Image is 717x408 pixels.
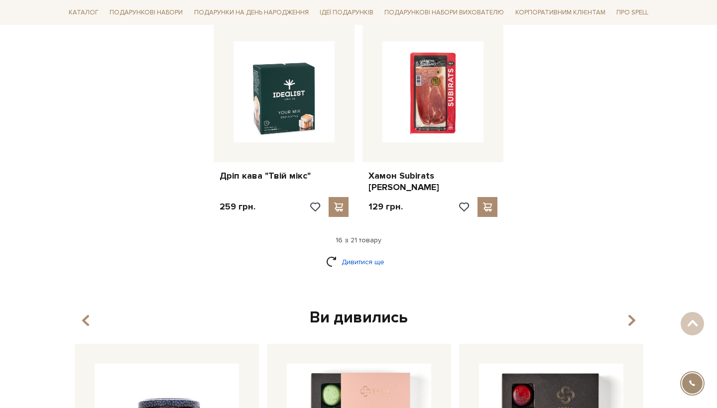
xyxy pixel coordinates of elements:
[380,4,508,21] a: Подарункові набори вихователю
[234,41,335,142] img: Дріп кава "Твій мікс"
[190,5,313,20] a: Подарунки на День народження
[368,170,497,194] a: Хамон Subirats [PERSON_NAME]
[612,5,652,20] a: Про Spell
[65,5,103,20] a: Каталог
[106,5,187,20] a: Подарункові набори
[368,201,403,212] p: 129 грн.
[326,253,391,271] a: Дивитися ще
[220,170,349,182] a: Дріп кава "Твій мікс"
[382,41,483,142] img: Хамон Subirats Serrano
[61,236,656,245] div: 16 з 21 товару
[316,5,377,20] a: Ідеї подарунків
[511,4,609,21] a: Корпоративним клієнтам
[71,307,646,328] div: Ви дивились
[220,201,255,212] p: 259 грн.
